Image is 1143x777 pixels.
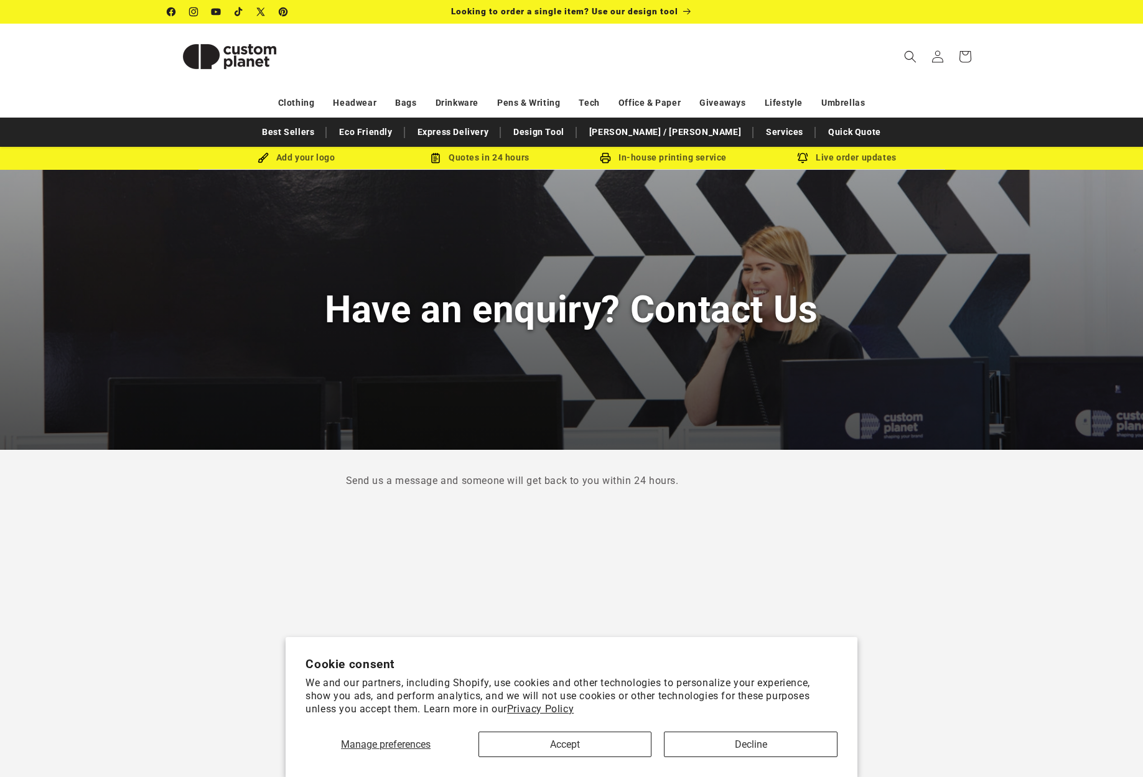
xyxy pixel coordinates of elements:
a: Quick Quote [822,121,887,143]
a: Bags [395,92,416,114]
button: Decline [664,732,837,757]
a: Office & Paper [618,92,681,114]
a: Umbrellas [821,92,865,114]
a: Headwear [333,92,376,114]
img: In-house printing [600,152,611,164]
div: In-house printing service [572,150,755,165]
img: Custom Planet [167,29,292,85]
img: Order Updates Icon [430,152,441,164]
summary: Search [897,43,924,70]
a: Clothing [278,92,315,114]
a: Giveaways [699,92,745,114]
div: Live order updates [755,150,939,165]
a: Pens & Writing [497,92,560,114]
iframe: Form 0 [346,500,798,777]
p: Send us a message and someone will get back to you within 24 hours. [346,472,798,490]
button: Accept [478,732,651,757]
span: Looking to order a single item? Use our design tool [451,6,678,16]
a: Best Sellers [256,121,320,143]
a: Privacy Policy [507,703,574,715]
a: Drinkware [436,92,478,114]
button: Manage preferences [306,732,466,757]
h2: Cookie consent [306,657,837,671]
p: We and our partners, including Shopify, use cookies and other technologies to personalize your ex... [306,677,837,715]
h1: Have an enquiry? Contact Us [325,286,818,333]
a: Lifestyle [765,92,803,114]
a: Design Tool [507,121,571,143]
a: Eco Friendly [333,121,398,143]
a: Tech [579,92,599,114]
div: Add your logo [205,150,388,165]
img: Order updates [797,152,808,164]
a: Custom Planet [162,24,296,89]
a: Express Delivery [411,121,495,143]
span: Manage preferences [341,738,431,750]
a: [PERSON_NAME] / [PERSON_NAME] [583,121,747,143]
a: Services [760,121,809,143]
div: Quotes in 24 hours [388,150,572,165]
img: Brush Icon [258,152,269,164]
